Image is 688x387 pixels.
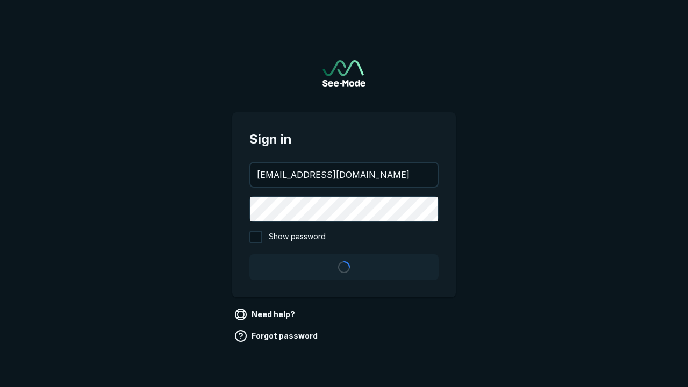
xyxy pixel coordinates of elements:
a: Need help? [232,306,299,323]
span: Show password [269,231,326,243]
span: Sign in [249,130,439,149]
img: See-Mode Logo [322,60,365,87]
a: Go to sign in [322,60,365,87]
input: your@email.com [250,163,438,187]
a: Forgot password [232,327,322,345]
